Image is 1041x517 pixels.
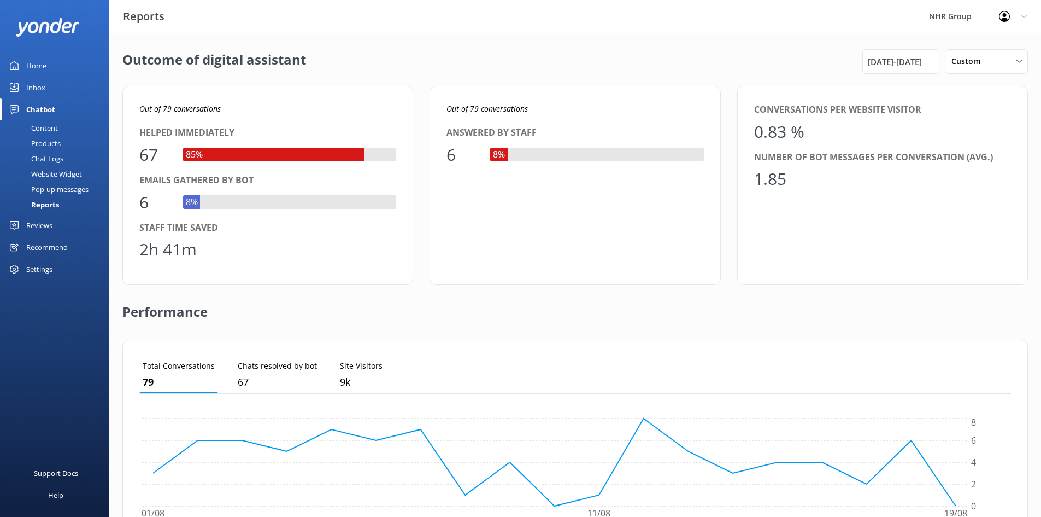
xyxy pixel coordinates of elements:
[122,49,306,74] h2: Outcome of digital assistant
[26,214,52,236] div: Reviews
[7,120,109,136] a: Content
[7,120,58,136] div: Content
[122,285,208,329] h2: Performance
[446,103,528,114] i: Out of 79 conversations
[7,197,109,212] a: Reports
[139,126,396,140] div: Helped immediately
[7,197,59,212] div: Reports
[951,55,987,67] span: Custom
[139,103,221,114] i: Out of 79 conversations
[183,195,201,210] div: 8%
[238,374,317,390] p: 67
[26,236,68,258] div: Recommend
[26,77,45,98] div: Inbox
[183,148,205,162] div: 85%
[34,462,78,484] div: Support Docs
[7,166,82,182] div: Website Widget
[490,148,508,162] div: 8%
[971,434,976,446] tspan: 6
[123,8,164,25] h3: Reports
[48,484,63,506] div: Help
[971,417,976,429] tspan: 8
[7,136,109,151] a: Products
[340,360,383,372] p: Site Visitors
[7,151,109,166] a: Chat Logs
[143,360,215,372] p: Total Conversations
[26,98,55,120] div: Chatbot
[971,478,976,490] tspan: 2
[446,142,479,168] div: 6
[754,166,787,192] div: 1.85
[139,221,396,235] div: Staff time saved
[238,360,317,372] p: Chats resolved by bot
[971,456,976,468] tspan: 4
[7,182,109,197] a: Pop-up messages
[868,55,922,68] span: [DATE] - [DATE]
[7,166,109,182] a: Website Widget
[754,150,1011,165] div: Number of bot messages per conversation (avg.)
[754,119,804,145] div: 0.83 %
[754,103,1011,117] div: Conversations per website visitor
[26,258,52,280] div: Settings
[16,18,79,36] img: yonder-white-logo.png
[139,236,197,263] div: 2h 41m
[139,189,172,216] div: 6
[7,182,89,197] div: Pop-up messages
[143,374,215,390] p: 79
[139,173,396,188] div: Emails gathered by bot
[139,142,172,168] div: 67
[7,151,63,166] div: Chat Logs
[26,55,46,77] div: Home
[7,136,61,151] div: Products
[446,126,703,140] div: Answered by staff
[340,374,383,390] p: 9,492
[971,500,976,512] tspan: 0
